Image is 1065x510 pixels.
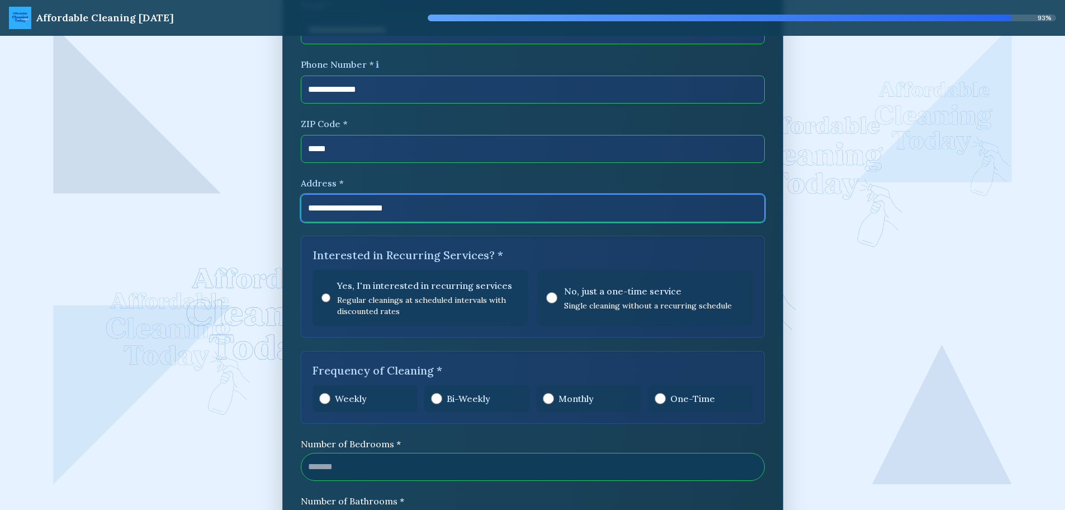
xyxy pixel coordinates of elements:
span: Yes, I'm interested in recurring services [337,279,512,292]
label: Frequency of Cleaning * [313,363,753,378]
div: Affordable Cleaning [DATE] [36,10,174,26]
span: Monthly [558,392,594,405]
span: Weekly [335,392,367,405]
img: ACT Logo [9,7,31,29]
p: Regular cleanings at scheduled intervals with discounted rates [337,294,519,317]
label: Interested in Recurring Services? * [313,247,753,263]
label: ZIP Code * [301,117,765,130]
span: Bi-Weekly [447,392,490,405]
p: Single cleaning without a recurring schedule [564,300,732,311]
span: One-Time [670,392,715,405]
input: No, just a one-time serviceSingle cleaning without a recurring schedule [546,292,557,303]
input: Yes, I'm interested in recurring servicesRegular cleanings at scheduled intervals with discounted... [321,292,330,303]
input: Weekly [319,393,330,404]
div: Phone Number *ℹ [301,58,379,73]
input: One-Time [655,393,666,404]
span: No, just a one-time service [564,286,681,297]
label: Phone Number * [301,58,379,71]
span: ℹ [376,59,379,70]
span: 93 % [1038,13,1052,22]
label: Address * [301,176,765,190]
label: Number of Bathrooms * [301,494,765,508]
input: Bi-Weekly [431,393,442,404]
input: Monthly [543,393,554,404]
label: Number of Bedrooms * [301,437,765,451]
